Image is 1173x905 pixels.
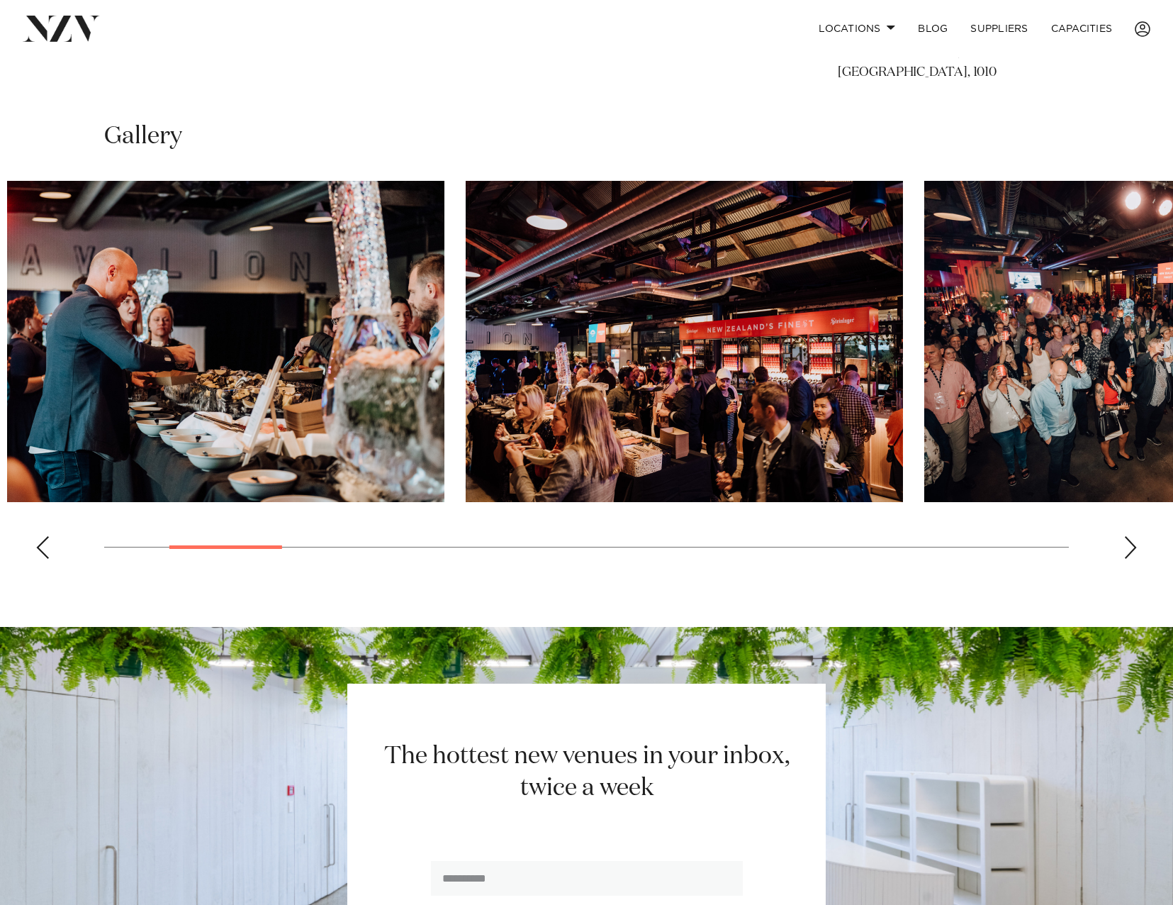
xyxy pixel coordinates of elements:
[807,13,907,44] a: Locations
[104,121,182,152] h2: Gallery
[959,13,1039,44] a: SUPPLIERS
[7,181,444,502] swiper-slide: 2 / 18
[907,13,959,44] a: BLOG
[466,181,903,502] swiper-slide: 3 / 18
[1040,13,1124,44] a: Capacities
[366,740,807,804] h2: The hottest new venues in your inbox, twice a week
[23,16,100,41] img: nzv-logo.png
